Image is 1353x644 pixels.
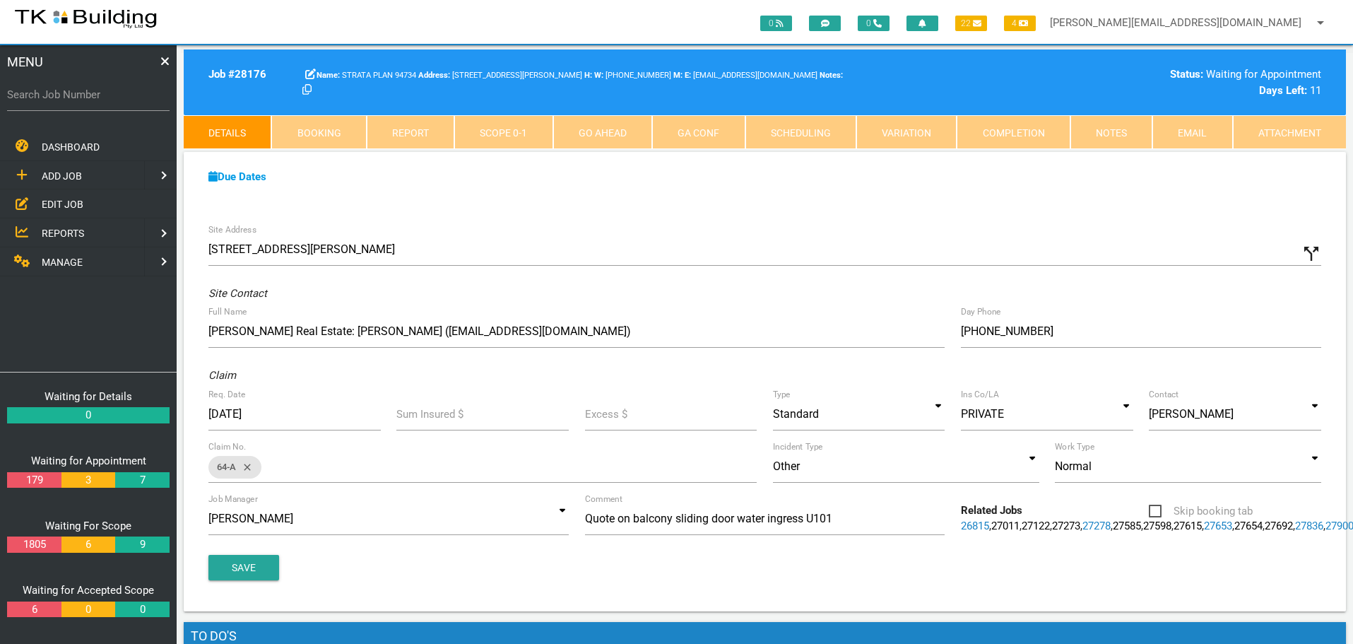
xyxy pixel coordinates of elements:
[1301,243,1322,264] i: Click to show custom address field
[685,71,691,80] b: E:
[1082,520,1111,532] a: 27278
[585,493,622,505] label: Comment
[42,228,84,239] span: REPORTS
[553,115,652,149] a: Go Ahead
[208,287,267,300] i: Site Contact
[1149,503,1253,520] span: Skip booking tab
[208,68,266,81] b: Job # 28176
[1174,520,1202,532] a: 27615
[14,7,158,30] img: s3file
[1055,66,1321,98] div: Waiting for Appointment 11
[856,115,957,149] a: Variation
[418,71,450,80] b: Address:
[1265,520,1293,532] a: 27692
[208,440,247,453] label: Claim No.
[7,87,170,103] label: Search Job Number
[760,16,792,31] span: 0
[115,472,169,488] a: 7
[1143,520,1171,532] a: 27598
[454,115,553,149] a: Scope 0-1
[820,71,843,80] b: Notes:
[367,115,454,149] a: Report
[61,537,115,553] a: 6
[115,537,169,553] a: 9
[858,16,890,31] span: 0
[745,115,856,149] a: Scheduling
[115,602,169,618] a: 0
[208,456,261,479] div: 64-A
[236,456,253,479] i: close
[1070,115,1152,149] a: Notes
[1204,520,1232,532] a: 27653
[208,223,256,236] label: Site Address
[773,440,822,453] label: Incident Type
[208,493,258,505] label: Job Manager
[1004,16,1036,31] span: 4
[594,71,603,80] b: W:
[1233,115,1346,149] a: Attachment
[953,503,1141,534] div: , , , , , , , , , , , , , , , , , ,
[45,520,131,532] a: Waiting For Scope
[585,406,627,423] label: Excess $
[594,71,671,80] span: [PHONE_NUMBER]
[45,390,132,403] a: Waiting for Details
[1022,520,1050,532] a: 27122
[773,388,791,401] label: Type
[961,504,1022,517] b: Related Jobs
[317,71,416,80] span: STRATA PLAN 94734
[317,71,340,80] b: Name:
[184,115,271,149] a: Details
[23,584,154,597] a: Waiting for Accepted Scope
[208,369,236,382] i: Claim
[208,555,279,580] button: Save
[42,170,82,182] span: ADD JOB
[42,141,100,153] span: DASHBOARD
[7,472,61,488] a: 179
[31,455,146,467] a: Waiting for Appointment
[7,537,61,553] a: 1805
[42,199,83,210] span: EDIT JOB
[961,305,1001,318] label: Day Phone
[961,520,989,532] a: 26815
[991,520,1020,532] a: 27011
[1259,84,1307,97] b: Days Left:
[7,52,43,71] span: MENU
[208,388,245,401] label: Req. Date
[42,257,83,268] span: MANAGE
[302,84,312,97] a: Click here copy customer information.
[7,602,61,618] a: 6
[61,602,115,618] a: 0
[1170,68,1203,81] b: Status:
[418,71,582,80] span: [STREET_ADDRESS][PERSON_NAME]
[1055,440,1094,453] label: Work Type
[271,115,366,149] a: Booking
[7,407,170,423] a: 0
[961,388,999,401] label: Ins Co/LA
[652,115,745,149] a: GA Conf
[208,305,247,318] label: Full Name
[1113,520,1141,532] a: 27585
[957,115,1070,149] a: Completion
[685,71,817,80] span: [EMAIL_ADDRESS][DOMAIN_NAME]
[1234,520,1263,532] a: 27654
[1149,388,1178,401] label: Contact
[208,170,266,183] a: Due Dates
[584,71,592,80] b: H:
[1052,520,1080,532] a: 27273
[1295,520,1323,532] a: 27836
[673,71,683,80] b: M:
[61,472,115,488] a: 3
[955,16,987,31] span: 22
[396,406,463,423] label: Sum Insured $
[1152,115,1232,149] a: Email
